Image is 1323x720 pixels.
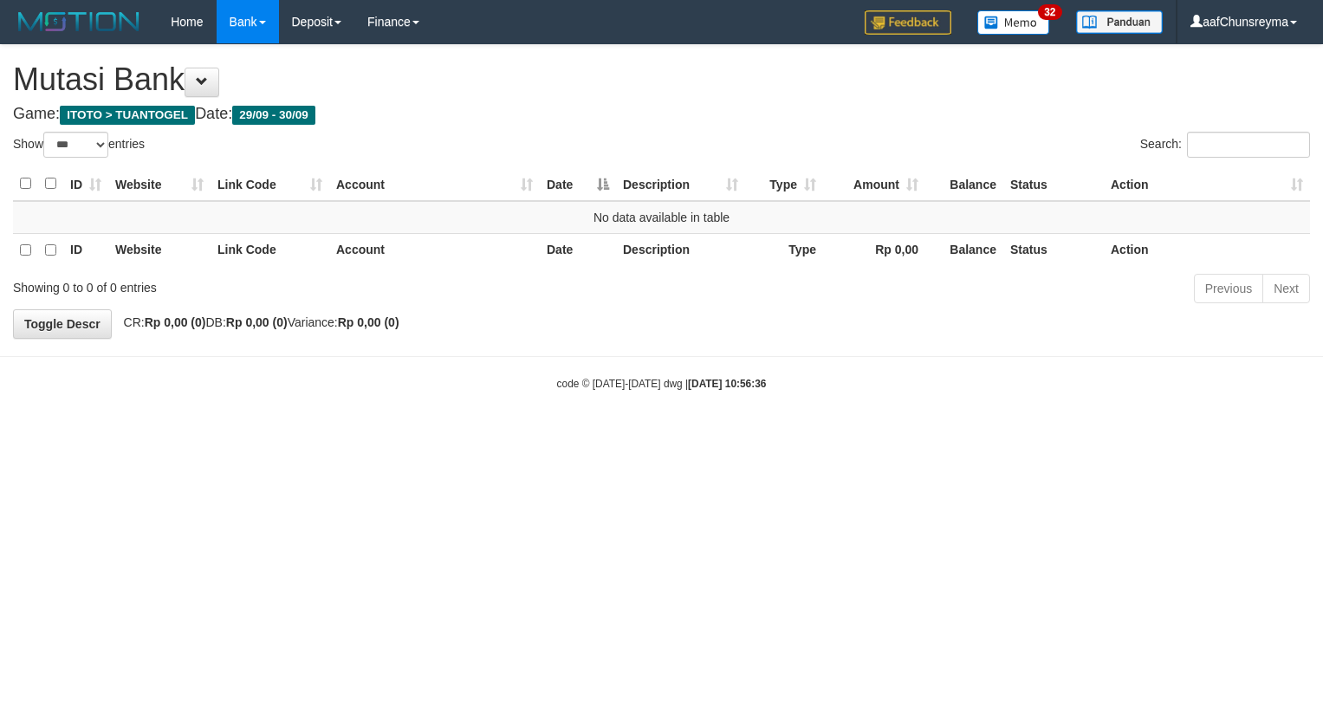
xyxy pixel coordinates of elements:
[616,233,745,267] th: Description
[865,10,951,35] img: Feedback.jpg
[211,167,329,201] th: Link Code: activate to sort column ascending
[13,106,1310,123] h4: Game: Date:
[232,106,315,125] span: 29/09 - 30/09
[745,233,823,267] th: Type
[108,233,211,267] th: Website
[145,315,206,329] strong: Rp 0,00 (0)
[823,233,925,267] th: Rp 0,00
[925,233,1003,267] th: Balance
[540,233,616,267] th: Date
[13,272,538,296] div: Showing 0 to 0 of 0 entries
[616,167,745,201] th: Description: activate to sort column ascending
[13,9,145,35] img: MOTION_logo.png
[925,167,1003,201] th: Balance
[13,62,1310,97] h1: Mutasi Bank
[557,378,767,390] small: code © [DATE]-[DATE] dwg |
[108,167,211,201] th: Website: activate to sort column ascending
[13,201,1310,234] td: No data available in table
[338,315,399,329] strong: Rp 0,00 (0)
[13,309,112,339] a: Toggle Descr
[823,167,925,201] th: Amount: activate to sort column ascending
[63,167,108,201] th: ID: activate to sort column ascending
[1140,132,1310,158] label: Search:
[1038,4,1061,20] span: 32
[1262,274,1310,303] a: Next
[1003,233,1104,267] th: Status
[688,378,766,390] strong: [DATE] 10:56:36
[977,10,1050,35] img: Button%20Memo.svg
[329,233,540,267] th: Account
[43,132,108,158] select: Showentries
[1003,167,1104,201] th: Status
[60,106,195,125] span: ITOTO > TUANTOGEL
[329,167,540,201] th: Account: activate to sort column ascending
[1194,274,1263,303] a: Previous
[1076,10,1163,34] img: panduan.png
[63,233,108,267] th: ID
[226,315,288,329] strong: Rp 0,00 (0)
[1187,132,1310,158] input: Search:
[1104,233,1310,267] th: Action
[13,132,145,158] label: Show entries
[745,167,823,201] th: Type: activate to sort column ascending
[115,315,399,329] span: CR: DB: Variance:
[540,167,616,201] th: Date: activate to sort column descending
[1104,167,1310,201] th: Action: activate to sort column ascending
[211,233,329,267] th: Link Code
